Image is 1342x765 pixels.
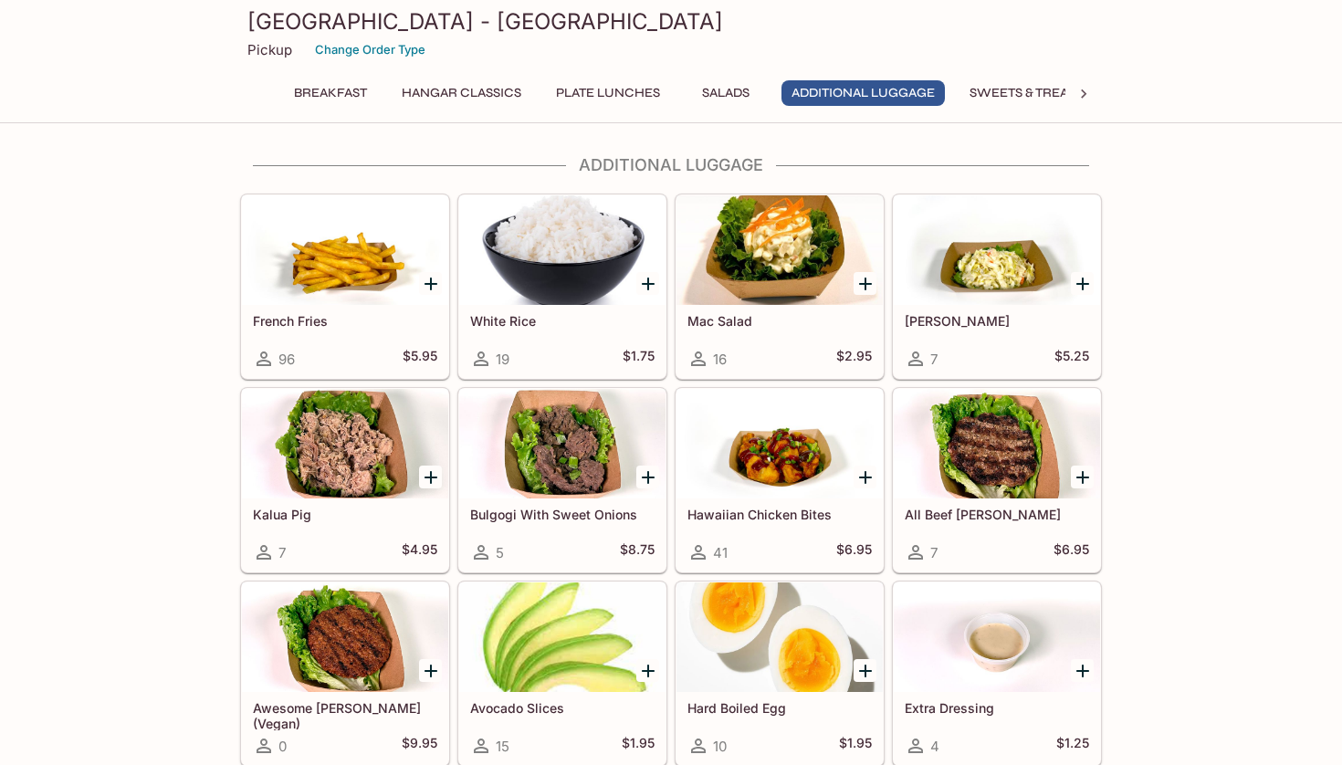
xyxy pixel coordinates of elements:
div: Hard Boiled Egg [676,582,883,692]
button: Additional Luggage [781,80,945,106]
h5: Hard Boiled Egg [687,700,872,716]
span: 7 [930,544,938,561]
div: White Rice [459,195,666,305]
h5: Avocado Slices [470,700,655,716]
h5: Kalua Pig [253,507,437,522]
h5: $5.95 [403,348,437,370]
span: 10 [713,738,727,755]
span: 7 [278,544,286,561]
a: Kalua Pig7$4.95 [241,388,449,572]
h5: All Beef [PERSON_NAME] [905,507,1089,522]
button: Add Avocado Slices [636,659,659,682]
h5: $1.25 [1056,735,1089,757]
h5: Hawaiian Chicken Bites [687,507,872,522]
div: Mac Salad [676,195,883,305]
h5: Awesome [PERSON_NAME] (Vegan) [253,700,437,730]
a: Mac Salad16$2.95 [676,194,884,379]
h3: [GEOGRAPHIC_DATA] - [GEOGRAPHIC_DATA] [247,7,1095,36]
a: All Beef [PERSON_NAME]7$6.95 [893,388,1101,572]
div: Cole Slaw [894,195,1100,305]
h5: French Fries [253,313,437,329]
span: 15 [496,738,509,755]
button: Change Order Type [307,36,434,64]
span: 16 [713,351,727,368]
button: Salads [685,80,767,106]
h5: [PERSON_NAME] [905,313,1089,329]
h5: $2.95 [836,348,872,370]
h5: $9.95 [402,735,437,757]
h5: $1.95 [839,735,872,757]
button: Hangar Classics [392,80,531,106]
h4: Additional Luggage [240,155,1102,175]
button: Add Kalua Pig [419,466,442,488]
button: Breakfast [284,80,377,106]
button: Plate Lunches [546,80,670,106]
span: 4 [930,738,939,755]
div: Avocado Slices [459,582,666,692]
h5: Bulgogi With Sweet Onions [470,507,655,522]
a: White Rice19$1.75 [458,194,666,379]
button: Add Cole Slaw [1071,272,1094,295]
h5: $6.95 [836,541,872,563]
button: Add All Beef Patty [1071,466,1094,488]
span: 19 [496,351,509,368]
button: Add Awesome Burger Patty (Vegan) [419,659,442,682]
a: French Fries96$5.95 [241,194,449,379]
a: [PERSON_NAME]7$5.25 [893,194,1101,379]
h5: Mac Salad [687,313,872,329]
button: Add French Fries [419,272,442,295]
h5: White Rice [470,313,655,329]
span: 7 [930,351,938,368]
span: 41 [713,544,728,561]
button: Add Extra Dressing [1071,659,1094,682]
div: Extra Dressing [894,582,1100,692]
button: Add Mac Salad [854,272,876,295]
h5: $1.75 [623,348,655,370]
p: Pickup [247,41,292,58]
button: Sweets & Treats [959,80,1092,106]
h5: $4.95 [402,541,437,563]
h5: $5.25 [1054,348,1089,370]
h5: Extra Dressing [905,700,1089,716]
div: Kalua Pig [242,389,448,498]
button: Add Hard Boiled Egg [854,659,876,682]
h5: $8.75 [620,541,655,563]
h5: $1.95 [622,735,655,757]
span: 96 [278,351,295,368]
div: Hawaiian Chicken Bites [676,389,883,498]
span: 0 [278,738,287,755]
div: Bulgogi With Sweet Onions [459,389,666,498]
span: 5 [496,544,504,561]
div: French Fries [242,195,448,305]
div: Awesome Burger Patty (Vegan) [242,582,448,692]
a: Hawaiian Chicken Bites41$6.95 [676,388,884,572]
div: All Beef Patty [894,389,1100,498]
a: Bulgogi With Sweet Onions5$8.75 [458,388,666,572]
button: Add White Rice [636,272,659,295]
button: Add Bulgogi With Sweet Onions [636,466,659,488]
h5: $6.95 [1054,541,1089,563]
button: Add Hawaiian Chicken Bites [854,466,876,488]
